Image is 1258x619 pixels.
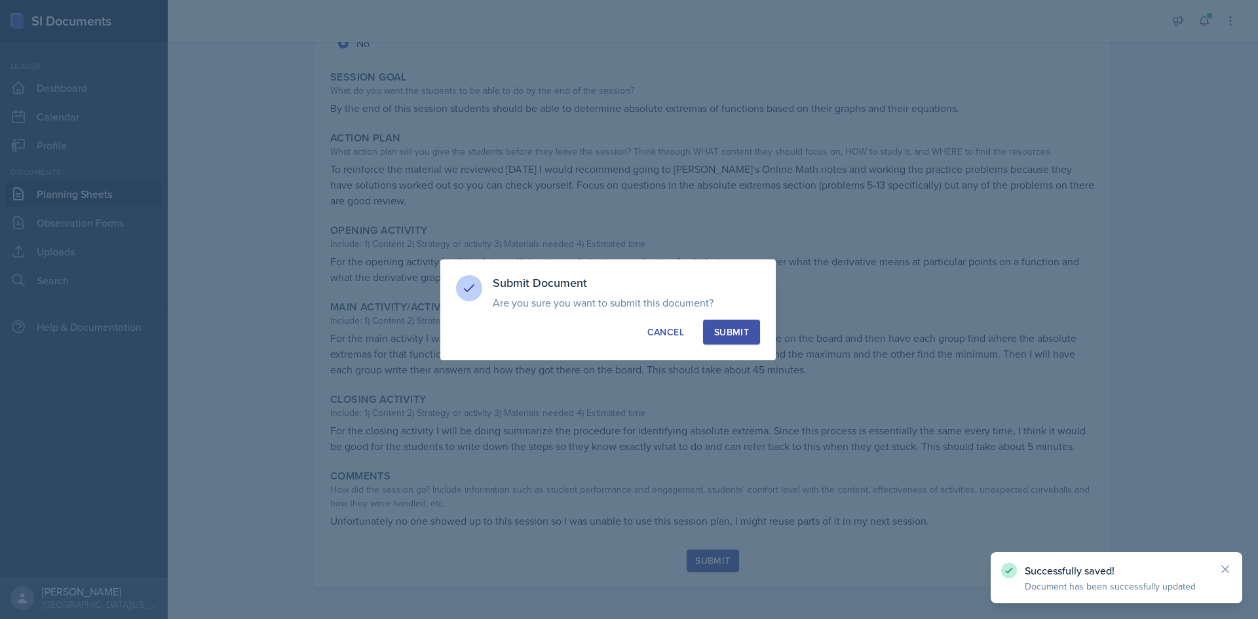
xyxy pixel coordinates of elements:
button: Cancel [636,320,695,345]
p: Document has been successfully updated [1025,580,1208,593]
div: Submit [714,326,749,339]
button: Submit [703,320,760,345]
p: Successfully saved! [1025,564,1208,577]
div: Cancel [647,326,684,339]
p: Are you sure you want to submit this document? [493,296,760,309]
h3: Submit Document [493,275,760,291]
